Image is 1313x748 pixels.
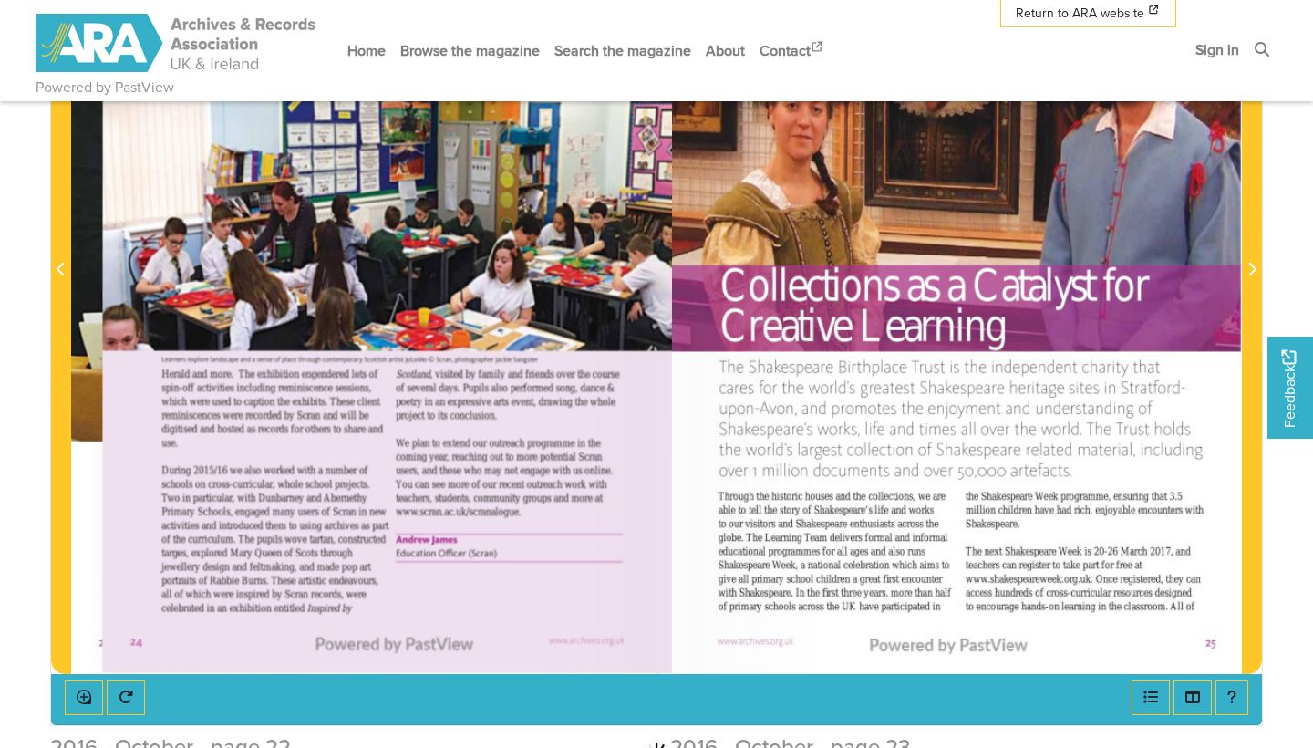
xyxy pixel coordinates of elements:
[1215,680,1248,715] button: Help
[107,680,145,715] button: Rotate the book
[1278,350,1300,428] span: Feedback
[1132,680,1170,715] button: Open metadata window
[752,26,832,75] a: Contact
[36,4,318,83] a: ARA - ARC Magazine | Powered by PastView logo
[65,680,103,715] button: Enable or disable loupe tool (Alt+L)
[1188,26,1246,74] a: Sign in
[547,26,698,75] a: Search the magazine
[393,26,547,75] a: Browse the magazine
[36,14,318,72] img: ARA - ARC Magazine | Powered by PastView
[698,26,752,75] a: About
[36,77,174,99] a: Powered by PastView
[1267,337,1313,439] a: Would you like to provide feedback?
[1173,680,1212,715] button: Thumbnails
[340,26,393,75] a: Home
[1016,4,1144,23] span: Return to ARA website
